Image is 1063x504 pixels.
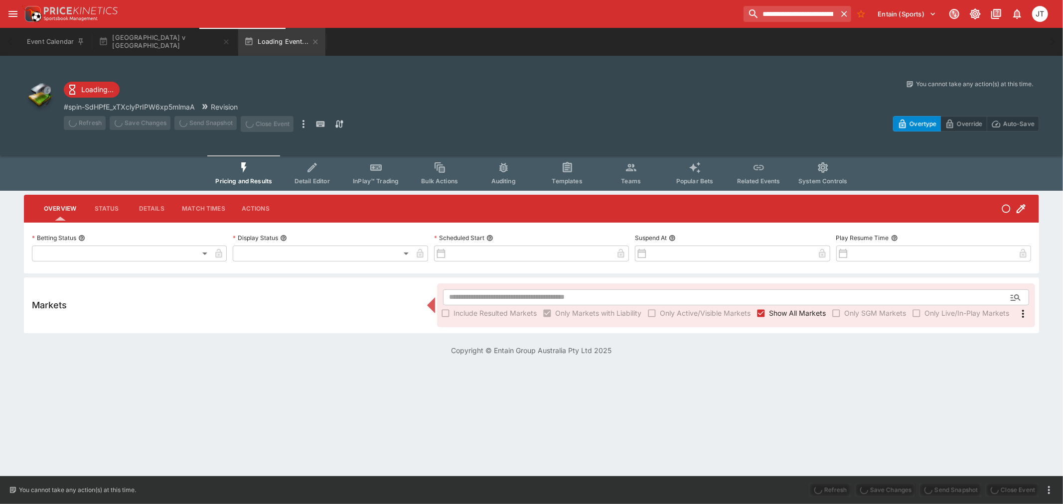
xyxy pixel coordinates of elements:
button: Auto-Save [987,116,1039,131]
span: Bulk Actions [421,177,458,185]
p: You cannot take any action(s) at this time. [19,486,136,495]
span: System Controls [798,177,847,185]
button: Status [84,197,129,221]
p: Override [957,119,982,129]
button: Suspend At [669,235,676,242]
p: Loading... [81,84,114,95]
span: Popular Bets [676,177,714,185]
div: Start From [893,116,1039,131]
span: Templates [552,177,583,185]
span: Detail Editor [295,177,330,185]
button: Match Times [174,197,233,221]
button: Connected to PK [945,5,963,23]
button: Select Tenant [872,6,942,22]
img: PriceKinetics [44,7,118,14]
button: Scheduled Start [486,235,493,242]
button: [GEOGRAPHIC_DATA] v [GEOGRAPHIC_DATA] [93,28,236,56]
button: more [298,116,309,132]
input: search [744,6,837,22]
svg: More [1017,308,1029,320]
span: Only Live/In-Play Markets [924,308,1009,318]
p: Display Status [233,234,278,242]
p: You cannot take any action(s) at this time. [916,80,1033,89]
span: Show All Markets [769,308,826,318]
p: Betting Status [32,234,76,242]
p: Copy To Clipboard [64,102,195,112]
button: Overview [36,197,84,221]
p: Auto-Save [1003,119,1035,129]
span: Include Resulted Markets [454,308,537,318]
button: Play Resume Time [891,235,898,242]
span: Only SGM Markets [844,308,906,318]
button: Actions [233,197,278,221]
p: Play Resume Time [836,234,889,242]
img: Sportsbook Management [44,16,98,21]
p: Suspend At [635,234,667,242]
button: Event Calendar [21,28,91,56]
button: Display Status [280,235,287,242]
span: Auditing [491,177,516,185]
img: other.png [24,80,56,112]
button: more [1043,484,1055,496]
p: Overtype [910,119,936,129]
button: Loading Event... [238,28,325,56]
p: Revision [211,102,238,112]
button: Toggle light/dark mode [966,5,984,23]
button: Documentation [987,5,1005,23]
p: Scheduled Start [434,234,484,242]
button: Joshua Thomson [1029,3,1051,25]
button: Betting Status [78,235,85,242]
button: Open [1007,288,1025,306]
button: open drawer [4,5,22,23]
span: Only Active/Visible Markets [660,308,751,318]
div: Joshua Thomson [1032,6,1048,22]
button: Notifications [1008,5,1026,23]
span: Related Events [737,177,780,185]
button: No Bookmarks [853,6,869,22]
button: Override [940,116,987,131]
span: Teams [621,177,641,185]
h5: Markets [32,299,67,311]
div: Event type filters [207,155,855,191]
button: Overtype [893,116,941,131]
button: Details [129,197,174,221]
img: PriceKinetics Logo [22,4,42,24]
span: InPlay™ Trading [353,177,399,185]
span: Pricing and Results [215,177,272,185]
span: Only Markets with Liability [555,308,641,318]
